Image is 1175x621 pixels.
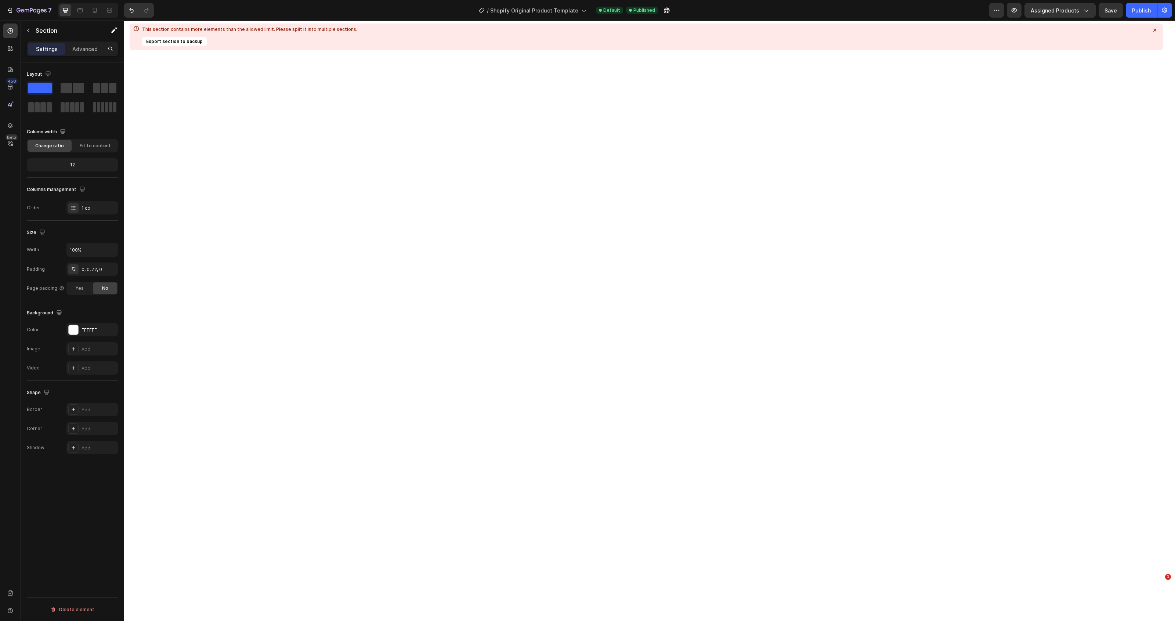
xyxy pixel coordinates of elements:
[27,346,40,352] div: Image
[633,7,655,14] span: Published
[48,6,52,15] p: 7
[67,243,117,256] input: Auto
[82,445,116,451] div: Add...
[36,45,58,53] p: Settings
[124,21,1175,621] iframe: Design area
[27,285,65,292] div: Page padding
[1099,3,1123,18] button: Save
[72,45,98,53] p: Advanced
[1132,7,1151,14] div: Publish
[27,69,53,79] div: Layout
[82,327,116,333] div: FFFFFF
[35,142,64,149] span: Change ratio
[6,78,18,84] div: 450
[1165,574,1171,580] span: 1
[27,444,44,451] div: Shadow
[82,205,116,212] div: 1 col
[6,134,18,140] div: Beta
[82,346,116,353] div: Add...
[124,3,154,18] div: Undo/Redo
[27,127,67,137] div: Column width
[27,205,40,211] div: Order
[27,185,87,195] div: Columns management
[1031,7,1079,14] span: Assigned Products
[1150,585,1168,603] iframe: Intercom live chat
[487,7,489,14] span: /
[142,37,207,46] button: Export section to backup
[1126,3,1157,18] button: Publish
[27,604,118,615] button: Delete element
[603,7,620,14] span: Default
[27,365,40,371] div: Video
[50,605,94,614] div: Delete element
[82,426,116,432] div: Add...
[27,388,51,398] div: Shape
[102,285,108,292] span: No
[27,308,64,318] div: Background
[82,266,116,273] div: 0, 0, 72, 0
[82,407,116,413] div: Add...
[27,246,39,253] div: Width
[28,160,116,170] div: 12
[27,406,42,413] div: Border
[490,7,578,14] span: Shopify Original Product Template
[82,365,116,372] div: Add...
[3,3,55,18] button: 7
[1024,3,1096,18] button: Assigned Products
[1104,7,1117,14] span: Save
[27,326,39,333] div: Color
[80,142,111,149] span: Fit to content
[142,26,357,32] div: This section contains more elements than the allowed limit. Please split it into multiple sections.
[27,266,45,272] div: Padding
[27,228,47,238] div: Size
[75,285,84,292] span: Yes
[36,26,96,35] p: Section
[27,425,42,432] div: Corner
